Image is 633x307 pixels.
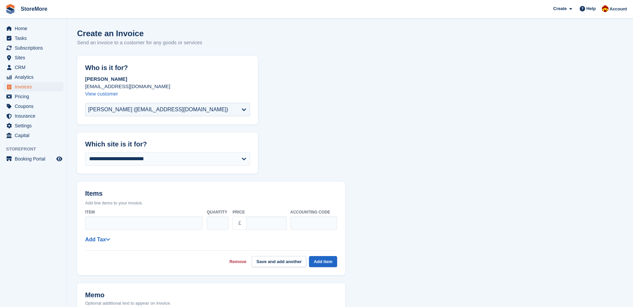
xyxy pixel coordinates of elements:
a: menu [3,121,63,130]
p: [PERSON_NAME] [85,75,250,83]
p: Optional additional text to appear on invoice. [85,300,171,307]
button: Add item [309,256,337,267]
a: menu [3,63,63,72]
span: Settings [15,121,55,130]
span: Coupons [15,102,55,111]
img: Store More Team [602,5,609,12]
span: Account [610,6,627,12]
a: menu [3,43,63,53]
span: Booking Portal [15,154,55,164]
img: stora-icon-8386f47178a22dfd0bd8f6a31ec36ba5ce8667c1dd55bd0f319d3a0aa187defe.svg [5,4,15,14]
span: Create [553,5,567,12]
a: menu [3,53,63,62]
h2: Which site is it for? [85,140,250,148]
a: Remove [230,258,247,265]
a: menu [3,24,63,33]
p: Add line items to your invoice. [85,200,337,206]
a: menu [3,82,63,91]
button: Save and add another [252,256,306,267]
span: Home [15,24,55,33]
a: menu [3,154,63,164]
label: Accounting code [290,209,337,215]
a: menu [3,72,63,82]
label: Quantity [207,209,229,215]
a: menu [3,111,63,121]
label: Price [233,209,286,215]
h2: Memo [85,291,171,299]
a: menu [3,131,63,140]
a: Add Tax [85,237,110,242]
label: Item [85,209,203,215]
h1: Create an Invoice [77,29,202,38]
span: Pricing [15,92,55,101]
a: View customer [85,91,118,97]
span: Analytics [15,72,55,82]
span: Capital [15,131,55,140]
span: Subscriptions [15,43,55,53]
a: menu [3,34,63,43]
span: Help [586,5,596,12]
a: menu [3,102,63,111]
p: Send an invoice to a customer for any goods or services [77,39,202,47]
h2: Items [85,190,337,199]
p: [EMAIL_ADDRESS][DOMAIN_NAME] [85,83,250,90]
span: Tasks [15,34,55,43]
h2: Who is it for? [85,64,250,72]
a: StoreMore [18,3,50,14]
span: Sites [15,53,55,62]
span: CRM [15,63,55,72]
span: Storefront [6,146,67,152]
div: [PERSON_NAME] ([EMAIL_ADDRESS][DOMAIN_NAME]) [88,106,228,114]
span: Insurance [15,111,55,121]
a: Preview store [55,155,63,163]
span: Invoices [15,82,55,91]
a: menu [3,92,63,101]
